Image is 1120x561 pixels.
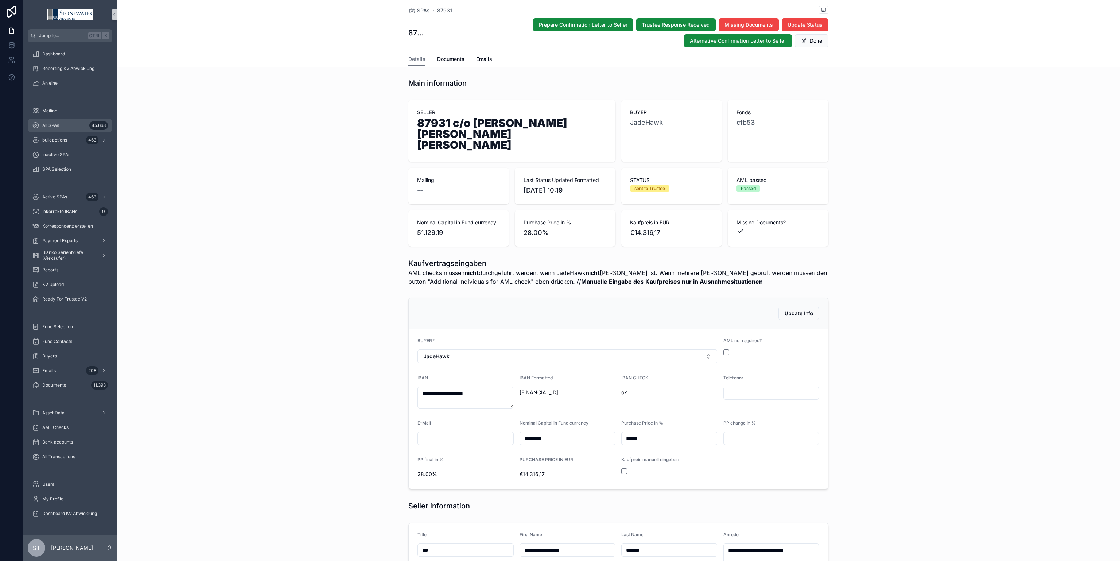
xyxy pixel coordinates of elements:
[437,7,452,14] a: 87931
[464,269,479,276] strong: nicht
[42,66,94,71] span: Reporting KV Abwicklung
[424,353,450,360] span: JadeHawk
[690,37,786,45] span: Alternative Confirmation Letter to Seller
[28,205,112,218] a: Inkorrekte IBANs0
[99,207,108,216] div: 0
[28,492,112,506] a: My Profile
[417,7,430,14] span: SPAs
[417,219,500,226] span: Nominal Capital in Fund currency
[795,34,828,47] button: Done
[28,278,112,291] a: KV Upload
[520,457,573,462] span: PURCHASE PRICE IN EUR
[42,166,71,172] span: SPA Selection
[42,425,69,430] span: AML Checks
[736,117,755,128] a: cfb53
[42,368,56,374] span: Emails
[520,471,616,478] span: €14.316,17
[581,278,763,285] strong: Manuelle Eingabe des Kaufpreises nur in Ausnahmesituationen
[47,9,93,20] img: App logo
[417,420,431,426] span: E-Mail
[28,249,112,262] a: Blanko Serienbriefe (Verkäufer)
[91,381,108,390] div: 11.393
[533,18,633,31] button: Prepare Confirmation Letter to Seller
[539,21,627,28] span: Prepare Confirmation Letter to Seller
[28,507,112,520] a: Dashboard KV Abwicklung
[28,263,112,276] a: Reports
[417,349,717,363] button: Select Button
[42,80,58,86] span: Anleihe
[782,18,828,31] button: Update Status
[42,481,54,487] span: Users
[42,382,66,388] span: Documents
[630,117,663,128] span: JadeHawk
[524,228,607,238] span: 28.00%
[630,177,713,184] span: STATUS
[42,51,65,57] span: Dashboard
[28,190,112,204] a: Active SPAs463
[33,543,40,552] span: ST
[23,42,117,530] div: scrollable content
[408,268,828,286] span: AML checks müssen durchgeführt werden, wenn JadeHawk [PERSON_NAME] ist. Wenn mehrere [PERSON_NAME...
[42,496,63,502] span: My Profile
[723,375,743,380] span: Telefonnr
[408,28,427,38] h1: 87931
[417,532,427,537] span: Title
[642,21,710,28] span: Trustee Response Received
[719,18,779,31] button: Missing Documents
[723,420,756,426] span: PP change in %
[42,410,65,416] span: Asset Data
[736,109,820,116] span: Fonds
[524,219,607,226] span: Purchase Price in %
[28,119,112,132] a: All SPAs45.668
[621,389,717,396] span: ok
[86,136,98,144] div: 463
[42,511,97,516] span: Dashboard KV Abwicklung
[28,163,112,176] a: SPA Selection
[42,353,57,359] span: Buyers
[51,544,93,552] p: [PERSON_NAME]
[524,177,607,184] span: Last Status Updated Formatted
[28,293,112,306] a: Ready For Trustee V2
[417,375,428,380] span: IBAN
[417,117,607,153] h1: 87931 c/o [PERSON_NAME] [PERSON_NAME] [PERSON_NAME]
[684,34,792,47] button: Alternative Confirmation Letter to Seller
[42,223,93,229] span: Korrespondenz erstellen
[723,532,739,537] span: Anrede
[621,420,663,426] span: Purchase Price in %
[437,55,464,63] span: Documents
[28,406,112,419] a: Asset Data
[417,109,607,116] span: SELLER
[42,249,96,261] span: Blanko Serienbriefe (Verkäufer)
[723,338,762,343] span: AML not required?
[42,324,73,330] span: Fund Selection
[520,375,553,380] span: IBAN Formatted
[408,501,470,511] h1: Seller information
[28,62,112,75] a: Reporting KV Abwicklung
[408,53,425,66] a: Details
[787,21,822,28] span: Update Status
[408,78,467,88] h1: Main information
[28,77,112,90] a: Anleihe
[28,134,112,147] a: bulk actions463
[42,108,57,114] span: Mailing
[634,185,665,192] div: sent to Trustee
[586,269,600,276] strong: nicht
[476,55,492,63] span: Emails
[42,137,67,143] span: bulk actions
[28,421,112,434] a: AML Checks
[408,258,828,268] h1: Kaufvertragseingaben
[42,267,58,273] span: Reports
[28,220,112,233] a: Korrespondenz erstellen
[42,194,67,200] span: Active SPAs
[621,375,648,380] span: IBAN CHECK
[42,152,70,158] span: Inactive SPAs
[520,420,588,426] span: Nominal Capital in Fund currency
[621,532,643,537] span: Last Name
[28,234,112,247] a: Payment Exports
[736,177,820,184] span: AML passed
[28,349,112,363] a: Buyers
[520,389,616,396] span: [FINANCIAL_ID]
[28,320,112,333] a: Fund Selection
